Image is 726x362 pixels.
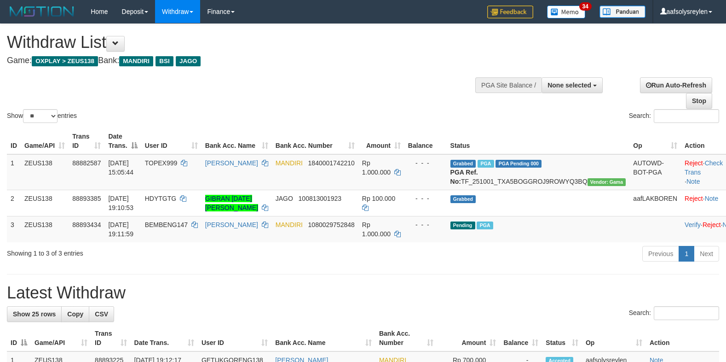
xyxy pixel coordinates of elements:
[308,221,355,228] span: Copy 1080029752848 to clipboard
[362,159,391,176] span: Rp 1.000.000
[95,310,108,318] span: CSV
[679,246,694,262] a: 1
[408,220,443,229] div: - - -
[654,306,719,320] input: Search:
[108,195,133,211] span: [DATE] 19:10:53
[496,160,542,168] span: PGA Pending
[176,56,201,66] span: JAGO
[408,194,443,203] div: - - -
[7,154,21,190] td: 1
[91,325,130,351] th: Trans ID: activate to sort column ascending
[72,159,101,167] span: 88882587
[579,2,592,11] span: 34
[547,6,586,18] img: Button%20Memo.svg
[582,325,646,351] th: Op: activate to sort column ascending
[156,56,173,66] span: BSI
[21,154,69,190] td: ZEUS138
[629,128,681,154] th: Op: activate to sort column ascending
[141,128,202,154] th: User ID: activate to sort column ascending
[7,5,77,18] img: MOTION_logo.png
[21,216,69,242] td: ZEUS138
[7,190,21,216] td: 2
[375,325,437,351] th: Bank Acc. Number: activate to sort column ascending
[13,310,56,318] span: Show 25 rows
[654,109,719,123] input: Search:
[198,325,271,351] th: User ID: activate to sort column ascending
[7,245,296,258] div: Showing 1 to 3 of 3 entries
[629,109,719,123] label: Search:
[108,159,133,176] span: [DATE] 15:05:44
[7,284,719,302] h1: Latest Withdraw
[404,128,447,154] th: Balance
[72,221,101,228] span: 88893434
[104,128,141,154] th: Date Trans.: activate to sort column descending
[7,33,475,52] h1: Withdraw List
[447,128,630,154] th: Status
[7,306,62,322] a: Show 25 rows
[7,56,475,65] h4: Game: Bank:
[145,221,188,228] span: BEMBENG147
[272,128,358,154] th: Bank Acc. Number: activate to sort column ascending
[478,160,494,168] span: Marked by aafnoeunsreypich
[21,128,69,154] th: Game/API: activate to sort column ascending
[686,93,712,109] a: Stop
[7,128,21,154] th: ID
[408,158,443,168] div: - - -
[705,195,719,202] a: Note
[67,310,83,318] span: Copy
[450,195,476,203] span: Grabbed
[685,195,703,202] a: Reject
[685,159,723,176] a: Check Trans
[23,109,58,123] select: Showentries
[119,56,153,66] span: MANDIRI
[276,221,303,228] span: MANDIRI
[61,306,89,322] a: Copy
[629,190,681,216] td: aafLAKBOREN
[7,109,77,123] label: Show entries
[205,221,258,228] a: [PERSON_NAME]
[72,195,101,202] span: 88893385
[500,325,542,351] th: Balance: activate to sort column ascending
[69,128,104,154] th: Trans ID: activate to sort column ascending
[145,195,176,202] span: HDYTGTG
[547,82,591,89] span: None selected
[694,246,719,262] a: Next
[362,195,395,202] span: Rp 100.000
[145,159,178,167] span: TOPEX999
[542,325,582,351] th: Status: activate to sort column ascending
[202,128,272,154] th: Bank Acc. Name: activate to sort column ascending
[437,325,500,351] th: Amount: activate to sort column ascending
[362,221,391,238] span: Rp 1.000.000
[32,56,98,66] span: OXPLAY > ZEUS138
[599,6,645,18] img: panduan.png
[21,190,69,216] td: ZEUS138
[358,128,404,154] th: Amount: activate to sort column ascending
[7,325,31,351] th: ID: activate to sort column descending
[276,195,293,202] span: JAGO
[450,169,478,185] b: PGA Ref. No:
[686,178,700,185] a: Note
[31,325,91,351] th: Game/API: activate to sort column ascending
[646,325,719,351] th: Action
[588,178,626,186] span: Vendor URL: https://trx31.1velocity.biz
[299,195,341,202] span: Copy 100813001923 to clipboard
[487,6,533,18] img: Feedback.jpg
[642,246,679,262] a: Previous
[640,77,712,93] a: Run Auto-Refresh
[205,195,258,211] a: GIBRAN [DATE] [PERSON_NAME]
[450,160,476,168] span: Grabbed
[108,221,133,238] span: [DATE] 19:11:59
[271,325,375,351] th: Bank Acc. Name: activate to sort column ascending
[131,325,198,351] th: Date Trans.: activate to sort column ascending
[205,159,258,167] a: [PERSON_NAME]
[542,77,603,93] button: None selected
[629,306,719,320] label: Search:
[308,159,355,167] span: Copy 1840001742210 to clipboard
[629,154,681,190] td: AUTOWD-BOT-PGA
[447,154,630,190] td: TF_251001_TXA5BOGGROJ9ROWYQ3BQ
[475,77,542,93] div: PGA Site Balance /
[276,159,303,167] span: MANDIRI
[450,222,475,229] span: Pending
[477,222,493,229] span: Marked by aafsolysreylen
[685,221,701,228] a: Verify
